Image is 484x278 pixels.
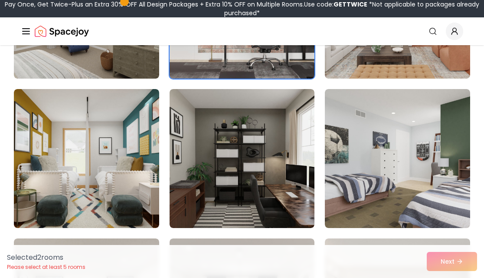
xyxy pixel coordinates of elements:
p: Please select at least 5 rooms [7,264,85,271]
img: Room room-15 [325,89,470,228]
p: Selected 2 room s [7,252,85,263]
nav: Global [21,17,463,45]
img: Room room-13 [14,89,159,228]
a: Spacejoy [35,23,89,40]
img: Room room-14 [170,89,315,228]
img: Spacejoy Logo [35,23,89,40]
